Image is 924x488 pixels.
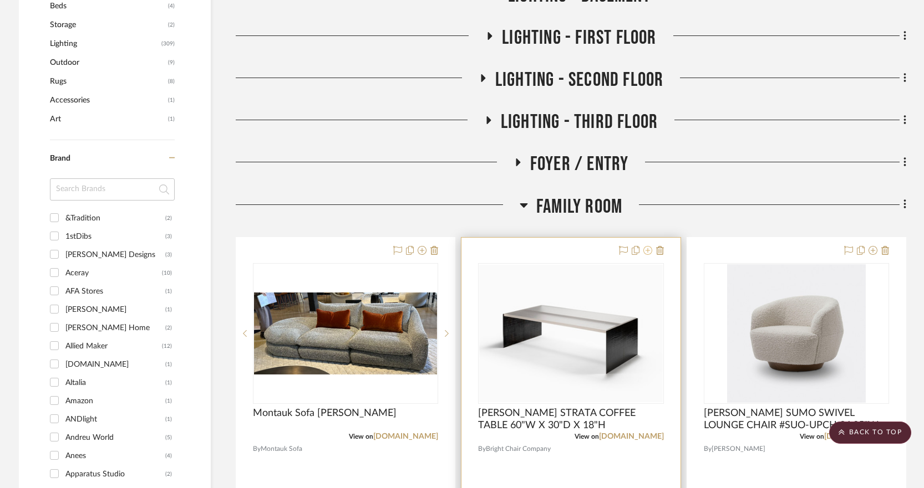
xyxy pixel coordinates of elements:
span: View on [349,433,373,440]
div: (2) [165,465,172,483]
div: (4) [165,447,172,465]
div: (1) [165,374,172,392]
div: [PERSON_NAME] Designs [65,246,165,264]
span: Accessories [50,91,165,110]
div: &Tradition [65,209,165,227]
span: By [704,444,712,454]
div: Amazon [65,392,165,410]
div: Allied Maker [65,337,162,355]
span: LIGHTING - SECOND FLOOR [495,68,664,92]
span: Montauk Sofa [261,444,302,454]
a: [DOMAIN_NAME] [599,433,664,440]
span: Montauk Sofa [PERSON_NAME] [253,407,397,419]
div: (1) [165,282,172,300]
span: View on [575,433,599,440]
div: (2) [165,209,172,227]
span: (2) [168,16,175,34]
span: LIGHTING - THIRD FLOOR [501,110,658,134]
div: (12) [162,337,172,355]
div: (1) [165,410,172,428]
div: Apparatus Studio [65,465,165,483]
div: [DOMAIN_NAME] [65,356,165,373]
div: [PERSON_NAME] Home [65,319,165,337]
span: LIGHTING - FIRST FLOOR [502,26,656,50]
span: Brand [50,155,70,162]
span: View on [800,433,824,440]
span: (309) [161,35,175,53]
input: Search Brands [50,178,175,201]
span: Lighting [50,34,159,53]
div: Altalia [65,374,165,392]
div: ANDlight [65,410,165,428]
span: (9) [168,54,175,71]
span: Storage [50,16,165,34]
img: Montauk Sofa Antoine Sofa [254,292,437,374]
span: (1) [168,110,175,128]
span: (1) [168,91,175,109]
div: (3) [165,246,172,264]
span: By [478,444,486,454]
span: Bright Chair Company [486,444,551,454]
span: (8) [168,73,175,90]
div: Andreu World [65,429,165,446]
div: [PERSON_NAME] [65,301,165,319]
div: Aceray [65,264,162,282]
div: (2) [165,319,172,337]
div: (3) [165,228,172,245]
span: FAMILY ROOM [536,195,622,219]
div: (10) [162,264,172,282]
span: FOYER / ENTRY [530,152,629,176]
div: Anees [65,447,165,465]
span: Outdoor [50,53,165,72]
span: [PERSON_NAME] STRATA COFFEE TABLE 60"W X 30"D X 18"H [478,407,663,432]
a: [DOMAIN_NAME] [373,433,438,440]
img: HOLLY HUNT SUMO SWIVEL LOUNGE CHAIR #SUO-UPCH 36.25"W X 38.25"D X 29.75"H [727,264,866,403]
div: (1) [165,301,172,319]
div: 1stDibs [65,228,165,245]
scroll-to-top-button: BACK TO TOP [829,422,911,444]
img: EVAN LEWIS STRATA COFFEE TABLE 60"W X 30"D X 18"H [479,265,662,402]
span: Art [50,110,165,129]
span: [PERSON_NAME] [712,444,765,454]
div: AFA Stores [65,282,165,300]
div: (5) [165,429,172,446]
span: Rugs [50,72,165,91]
span: By [253,444,261,454]
span: [PERSON_NAME] SUMO SWIVEL LOUNGE CHAIR #SUO-UPCH 36.25"W X 38.25"D X 29.75"H [704,407,889,432]
div: 0 [479,264,663,403]
div: (1) [165,392,172,410]
a: [DOMAIN_NAME] [824,433,889,440]
div: (1) [165,356,172,373]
